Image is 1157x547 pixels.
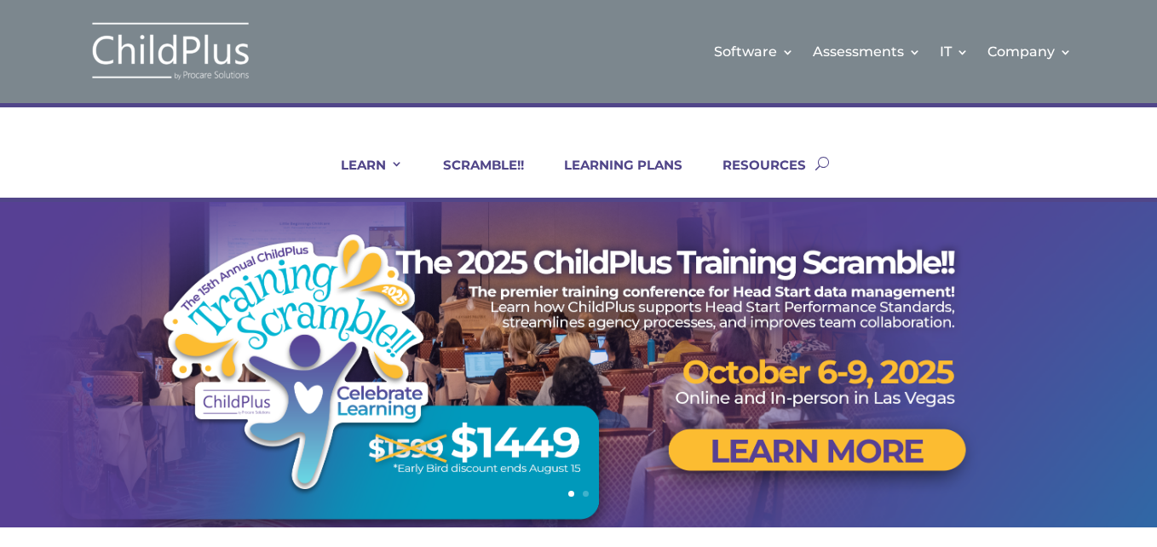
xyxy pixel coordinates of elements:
[543,157,682,198] a: LEARNING PLANS
[319,157,403,198] a: LEARN
[583,491,589,497] a: 2
[422,157,524,198] a: SCRAMBLE!!
[701,157,806,198] a: RESOURCES
[813,17,921,86] a: Assessments
[568,491,574,497] a: 1
[987,17,1072,86] a: Company
[940,17,969,86] a: IT
[714,17,794,86] a: Software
